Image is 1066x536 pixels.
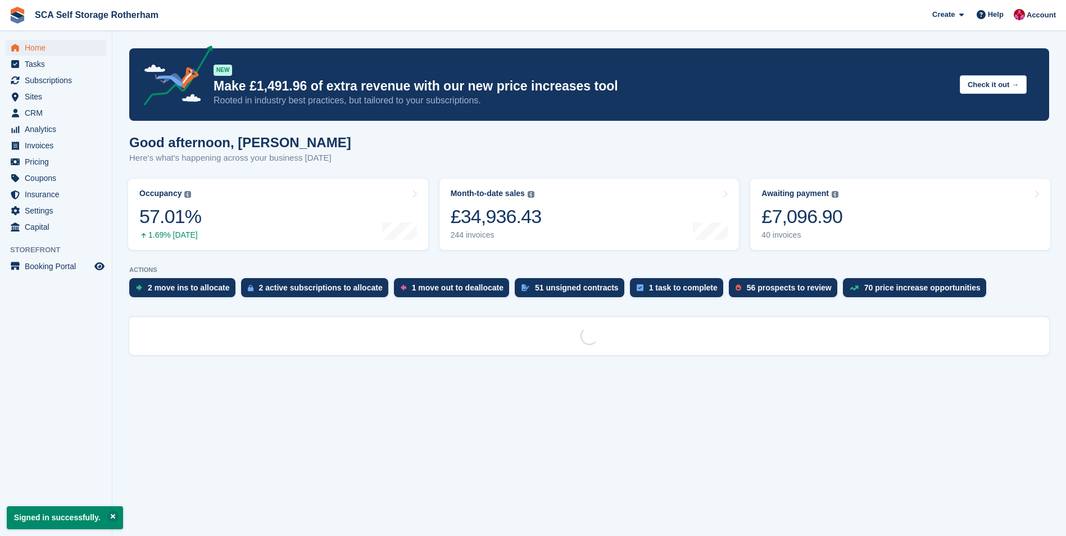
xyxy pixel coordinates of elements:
div: Awaiting payment [761,189,829,198]
div: Occupancy [139,189,182,198]
button: Check it out → [960,75,1027,94]
div: Month-to-date sales [451,189,525,198]
span: Tasks [25,56,92,72]
div: £7,096.90 [761,205,842,228]
img: move_ins_to_allocate_icon-fdf77a2bb77ea45bf5b3d319d69a93e2d87916cf1d5bf7949dd705db3b84f3ca.svg [136,284,142,291]
a: menu [6,258,106,274]
img: move_outs_to_deallocate_icon-f764333ba52eb49d3ac5e1228854f67142a1ed5810a6f6cc68b1a99e826820c5.svg [401,284,406,291]
h1: Good afternoon, [PERSON_NAME] [129,135,351,150]
span: Booking Portal [25,258,92,274]
span: Sites [25,89,92,105]
a: menu [6,170,106,186]
img: icon-info-grey-7440780725fd019a000dd9b08b2336e03edf1995a4989e88bcd33f0948082b44.svg [832,191,838,198]
span: Insurance [25,187,92,202]
img: active_subscription_to_allocate_icon-d502201f5373d7db506a760aba3b589e785aa758c864c3986d89f69b8ff3... [248,284,253,292]
a: 1 task to complete [630,278,729,303]
p: Make £1,491.96 of extra revenue with our new price increases tool [214,78,951,94]
img: price-adjustments-announcement-icon-8257ccfd72463d97f412b2fc003d46551f7dbcb40ab6d574587a9cd5c0d94... [134,46,213,110]
a: menu [6,56,106,72]
div: 51 unsigned contracts [535,283,619,292]
a: menu [6,138,106,153]
div: 2 move ins to allocate [148,283,230,292]
div: NEW [214,65,232,76]
a: 56 prospects to review [729,278,843,303]
img: contract_signature_icon-13c848040528278c33f63329250d36e43548de30e8caae1d1a13099fd9432cc5.svg [521,284,529,291]
span: Settings [25,203,92,219]
a: menu [6,219,106,235]
a: menu [6,72,106,88]
a: Month-to-date sales £34,936.43 244 invoices [439,179,740,250]
p: Signed in successfully. [7,506,123,529]
a: menu [6,187,106,202]
div: 70 price increase opportunities [864,283,981,292]
span: Invoices [25,138,92,153]
span: Help [988,9,1004,20]
img: icon-info-grey-7440780725fd019a000dd9b08b2336e03edf1995a4989e88bcd33f0948082b44.svg [184,191,191,198]
a: menu [6,40,106,56]
span: Create [932,9,955,20]
a: Awaiting payment £7,096.90 40 invoices [750,179,1050,250]
div: 40 invoices [761,230,842,240]
div: 56 prospects to review [747,283,832,292]
a: 2 move ins to allocate [129,278,241,303]
img: icon-info-grey-7440780725fd019a000dd9b08b2336e03edf1995a4989e88bcd33f0948082b44.svg [528,191,534,198]
img: Thomas Webb [1014,9,1025,20]
img: task-75834270c22a3079a89374b754ae025e5fb1db73e45f91037f5363f120a921f8.svg [637,284,643,291]
img: stora-icon-8386f47178a22dfd0bd8f6a31ec36ba5ce8667c1dd55bd0f319d3a0aa187defe.svg [9,7,26,24]
a: 2 active subscriptions to allocate [241,278,394,303]
div: £34,936.43 [451,205,542,228]
a: Preview store [93,260,106,273]
a: menu [6,154,106,170]
div: 2 active subscriptions to allocate [259,283,383,292]
span: Pricing [25,154,92,170]
a: 1 move out to deallocate [394,278,515,303]
img: prospect-51fa495bee0391a8d652442698ab0144808aea92771e9ea1ae160a38d050c398.svg [736,284,741,291]
span: Capital [25,219,92,235]
a: menu [6,89,106,105]
div: 57.01% [139,205,201,228]
span: Analytics [25,121,92,137]
img: price_increase_opportunities-93ffe204e8149a01c8c9dc8f82e8f89637d9d84a8eef4429ea346261dce0b2c0.svg [850,285,859,290]
div: 1 move out to deallocate [412,283,503,292]
p: Rooted in industry best practices, but tailored to your subscriptions. [214,94,951,107]
span: Account [1027,10,1056,21]
div: 1.69% [DATE] [139,230,201,240]
span: Storefront [10,244,112,256]
a: SCA Self Storage Rotherham [30,6,163,24]
a: menu [6,105,106,121]
div: 244 invoices [451,230,542,240]
span: CRM [25,105,92,121]
a: 51 unsigned contracts [515,278,630,303]
span: Subscriptions [25,72,92,88]
span: Coupons [25,170,92,186]
p: Here's what's happening across your business [DATE] [129,152,351,165]
a: 70 price increase opportunities [843,278,992,303]
p: ACTIONS [129,266,1049,274]
div: 1 task to complete [649,283,718,292]
a: menu [6,203,106,219]
span: Home [25,40,92,56]
a: Occupancy 57.01% 1.69% [DATE] [128,179,428,250]
a: menu [6,121,106,137]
